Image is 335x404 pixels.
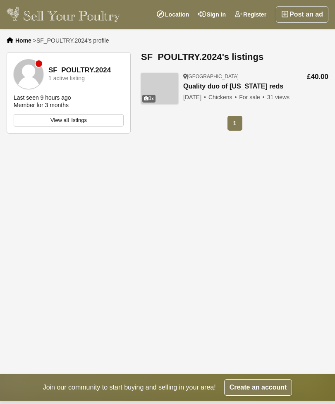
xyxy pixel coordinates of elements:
a: Location [152,6,194,23]
a: Sign in [194,6,230,23]
div: 1 active listing [48,75,85,81]
a: View all listings [14,114,124,127]
span: 1 [227,116,242,131]
span: For sale [239,94,265,100]
h1: SF_POULTRY.2024's listings [141,52,328,62]
a: Home [15,37,31,44]
img: Sell Your Poultry [7,6,120,23]
div: Last seen 9 hours ago [14,94,71,101]
div: Member for 3 months [14,101,69,109]
a: Post an ad [276,6,328,23]
span: SF_POULTRY.2024's profile [36,37,109,44]
span: Chickens [208,94,238,100]
div: 1 [142,95,156,103]
span: [DATE] [183,94,207,100]
a: Quality duo of [US_STATE] reds [183,83,290,91]
a: Register [230,6,271,23]
div: [GEOGRAPHIC_DATA] [183,73,290,80]
span: Join our community to start buying and selling in your area! [43,382,216,392]
span: £40.00 [307,73,328,81]
span: 31 views [267,94,290,100]
strong: SF_POULTRY.2024 [48,67,111,74]
div: Member is offline [36,60,42,67]
img: Quality duo of Rhode island reds [141,73,178,104]
li: > [33,37,109,44]
img: SF_POULTRY.2024 [14,59,43,89]
a: Create an account [224,379,292,396]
